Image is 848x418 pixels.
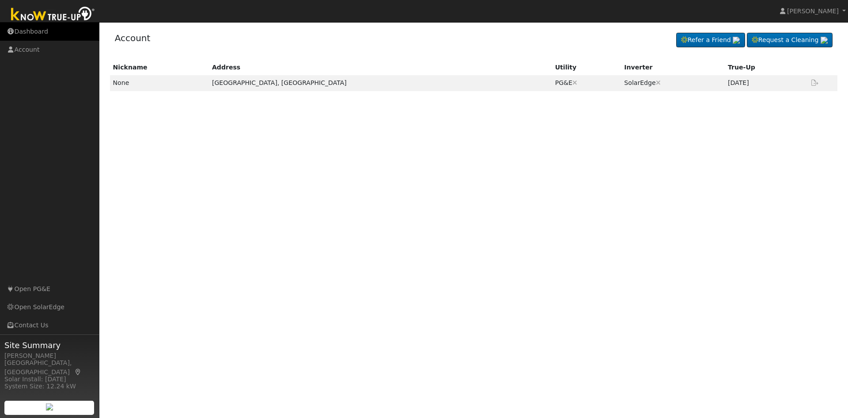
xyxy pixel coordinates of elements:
[209,75,552,91] td: [GEOGRAPHIC_DATA], [GEOGRAPHIC_DATA]
[821,37,828,44] img: retrieve
[7,5,99,25] img: Know True-Up
[747,33,833,48] a: Request a Cleaning
[728,63,803,72] div: True-Up
[810,79,820,86] a: Export Interval Data
[4,351,95,360] div: [PERSON_NAME]
[555,63,618,72] div: Utility
[676,33,745,48] a: Refer a Friend
[787,8,839,15] span: [PERSON_NAME]
[725,75,806,91] td: [DATE]
[46,403,53,410] img: retrieve
[552,75,621,91] td: PG&E
[110,75,209,91] td: None
[733,37,740,44] img: retrieve
[212,63,549,72] div: Address
[74,368,82,376] a: Map
[4,339,95,351] span: Site Summary
[624,63,722,72] div: Inverter
[4,358,95,377] div: [GEOGRAPHIC_DATA], [GEOGRAPHIC_DATA]
[115,33,151,43] a: Account
[656,79,661,86] a: Disconnect
[113,63,206,72] div: Nickname
[572,79,577,86] a: Disconnect
[4,375,95,384] div: Solar Install: [DATE]
[621,75,725,91] td: SolarEdge
[4,382,95,391] div: System Size: 12.24 kW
